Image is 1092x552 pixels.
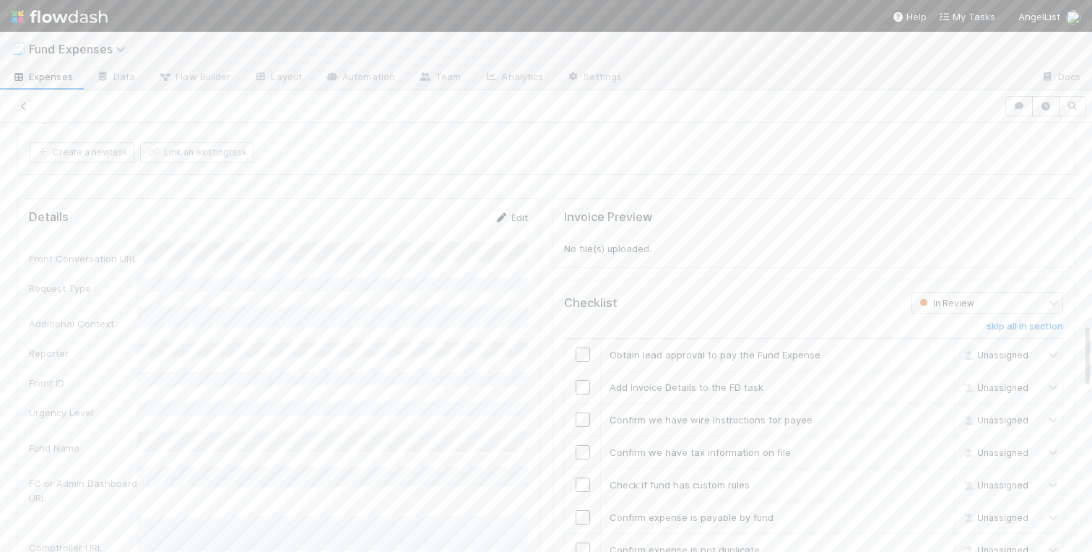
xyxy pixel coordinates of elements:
[147,66,242,90] a: Flow Builder
[29,42,133,56] span: Fund Expenses
[610,414,812,426] span: Confirm we have wire instructions for payee
[555,66,633,90] a: Settings
[564,210,1063,256] div: No file(s) uploaded.
[610,447,791,458] span: Confirm we have tax information on file
[892,9,927,24] div: Help
[29,376,137,390] div: Front ID
[29,316,137,331] div: Additional Context
[494,212,528,223] a: Edit
[1029,66,1092,90] a: Docs
[242,66,313,90] a: Layout
[610,381,763,393] span: Add Invoice Details to the FD task
[12,69,73,84] span: Expenses
[960,447,1028,458] span: Unassigned
[564,296,617,311] h5: Checklist
[407,66,472,90] a: Team
[960,512,1028,523] span: Unassigned
[960,350,1028,361] span: Unassigned
[1066,10,1080,25] img: avatar_abca0ba5-4208-44dd-8897-90682736f166.png
[29,142,134,163] button: Create a newtask
[610,349,820,361] span: Obtain lead approval to pay the Fund Expense
[610,512,773,523] span: Confirm expense is payable by fund
[29,476,137,505] div: FC or Admin Dashboard URL
[29,405,137,420] div: Urgency Level
[29,441,137,455] div: Fund Name
[960,415,1028,426] span: Unassigned
[29,346,137,361] div: Reporter
[12,4,108,29] img: logo-inverted-e16ddd16eac7371096b0.svg
[960,480,1028,491] span: Unassigned
[960,382,1028,393] span: Unassigned
[313,66,407,90] a: Automation
[610,479,750,491] span: Check if fund has custom rules
[29,251,137,266] div: Front Conversation URL
[1018,11,1060,22] span: AngelList
[938,11,995,22] span: My Tasks
[916,298,974,309] span: In Review
[987,321,1063,332] h6: skip all in section
[84,66,147,90] a: Data
[29,281,137,296] div: Request Type
[938,9,995,24] a: My Tasks
[12,43,26,55] span: 🧾
[987,321,1063,338] a: skip all in section
[472,66,555,90] a: Analytics
[158,69,230,84] span: Flow Builder
[29,210,69,225] h5: Details
[140,142,253,163] button: Link an existingtask
[564,210,652,225] h5: Invoice Preview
